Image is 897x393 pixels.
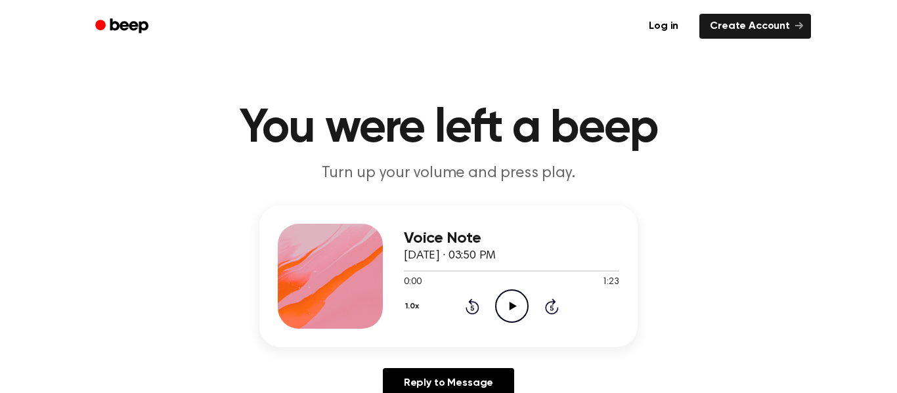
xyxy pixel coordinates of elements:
h1: You were left a beep [112,105,785,152]
span: 0:00 [404,276,421,289]
p: Turn up your volume and press play. [196,163,701,184]
span: 1:23 [602,276,619,289]
a: Log in [636,11,691,41]
h3: Voice Note [404,230,619,247]
a: Beep [86,14,160,39]
button: 1.0x [404,295,424,318]
span: [DATE] · 03:50 PM [404,250,496,262]
a: Create Account [699,14,811,39]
